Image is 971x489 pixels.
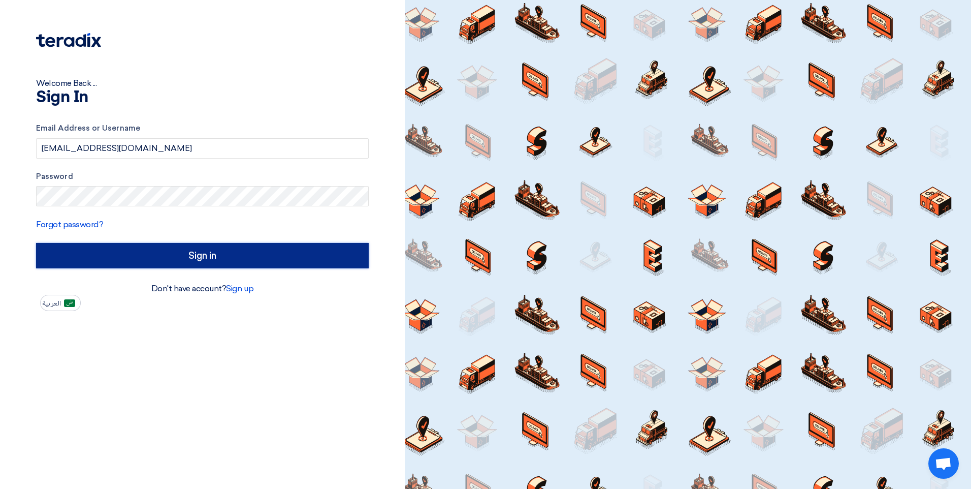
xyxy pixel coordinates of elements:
[36,138,369,159] input: Enter your business email or username
[64,299,75,307] img: ar-AR.png
[226,284,253,293] a: Sign up
[36,283,369,295] div: Don't have account?
[36,171,369,182] label: Password
[43,300,61,307] span: العربية
[36,123,369,134] label: Email Address or Username
[36,89,369,106] h1: Sign In
[40,295,81,311] button: العربية
[36,33,101,47] img: Teradix logo
[928,448,959,479] a: Open chat
[36,77,369,89] div: Welcome Back ...
[36,220,103,229] a: Forgot password?
[36,243,369,268] input: Sign in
